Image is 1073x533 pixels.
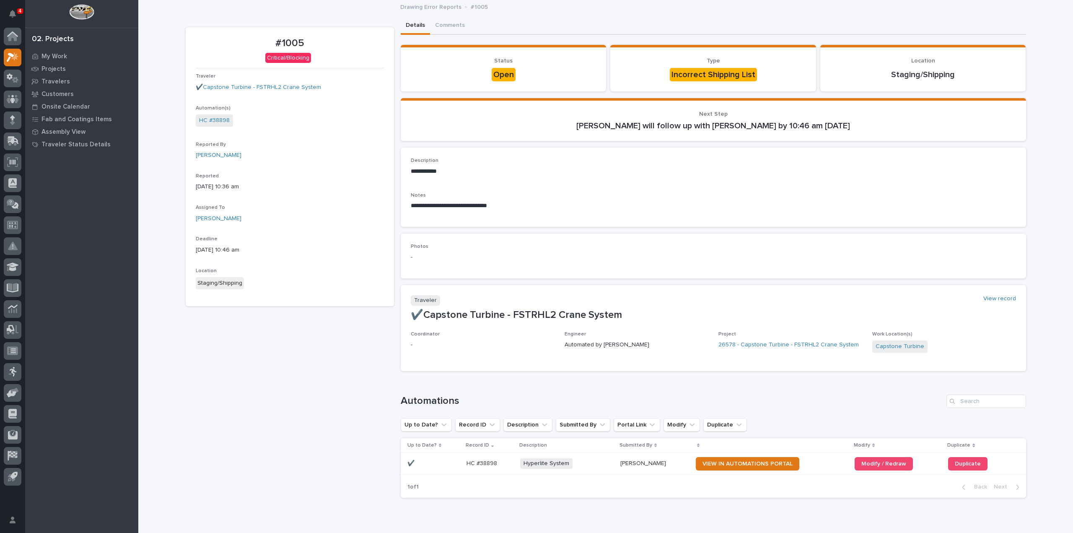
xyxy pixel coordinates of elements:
span: Reported [196,174,219,179]
a: [PERSON_NAME] [196,151,241,160]
button: Up to Date? [401,418,452,432]
div: Staging/Shipping [196,277,244,289]
button: Submitted By [556,418,610,432]
button: Modify [663,418,700,432]
button: Notifications [4,5,21,23]
a: Capstone Turbine [876,342,924,351]
p: Onsite Calendar [41,103,90,111]
input: Search [946,395,1026,408]
a: [PERSON_NAME] [196,214,241,223]
p: - [411,341,555,349]
button: Portal Link [614,418,660,432]
span: Notes [411,193,426,198]
a: Onsite Calendar [25,100,138,113]
span: Photos [411,244,428,249]
p: ✔️ [407,458,416,467]
span: Coordinator [411,332,440,337]
span: Project [718,332,736,337]
h1: Automations [401,395,943,407]
span: Modify / Redraw [861,461,906,467]
a: ✔️Capstone Turbine - FSTRHL2 Crane System [196,83,321,92]
a: Customers [25,88,138,100]
a: Fab and Coatings Items [25,113,138,125]
a: 26578 - Capstone Turbine - FSTRHL2 Crane System [718,341,859,349]
button: Next [990,483,1026,491]
p: Customers [41,91,74,98]
button: Back [955,483,990,491]
span: Location [911,58,935,64]
button: Record ID [455,418,500,432]
span: Location [196,268,217,273]
p: Fab and Coatings Items [41,116,112,123]
span: Description [411,158,438,163]
p: Travelers [41,78,70,86]
button: Comments [430,17,470,35]
p: Assembly View [41,128,86,136]
span: Engineer [565,332,586,337]
span: Reported By [196,142,226,147]
p: #1005 [196,37,384,49]
p: Drawing Error Reports [400,2,461,11]
span: Back [969,483,987,491]
p: Staging/Shipping [830,70,1016,80]
a: HC #38898 [199,116,230,125]
p: 1 of 1 [401,477,425,497]
div: Critical/Blocking [265,53,311,63]
span: Hyperlite System [520,458,573,469]
span: Assigned To [196,205,225,210]
p: #1005 [471,2,488,11]
p: Description [519,441,547,450]
p: Up to Date? [407,441,437,450]
a: Projects [25,62,138,75]
div: Incorrect Shipping List [670,68,757,81]
span: Next Step [699,111,728,117]
a: VIEW IN AUTOMATIONS PORTAL [696,457,799,471]
div: 02. Projects [32,35,74,44]
button: Duplicate [703,418,747,432]
a: Travelers [25,75,138,88]
p: My Work [41,53,67,60]
span: VIEW IN AUTOMATIONS PORTAL [702,461,793,467]
p: Traveler [411,295,440,306]
tr: ✔️✔️ HC #38898HC #38898 Hyperlite System[PERSON_NAME][PERSON_NAME] VIEW IN AUTOMATIONS PORTALModi... [401,453,1026,475]
div: Open [492,68,516,81]
a: Traveler Status Details [25,138,138,151]
div: Notifications4 [10,10,21,23]
p: Record ID [466,441,489,450]
a: My Work [25,50,138,62]
span: Status [494,58,513,64]
p: Automated by [PERSON_NAME] [565,341,708,349]
span: Work Location(s) [872,332,912,337]
p: [PERSON_NAME] will follow up with [PERSON_NAME] by 10:46 am [DATE] [411,121,1016,131]
a: Assembly View [25,125,138,138]
span: Type [707,58,720,64]
p: [PERSON_NAME] [620,458,668,467]
a: Modify / Redraw [855,457,913,471]
span: Duplicate [955,461,981,467]
span: Deadline [196,237,218,242]
span: Traveler [196,74,215,79]
p: Traveler Status Details [41,141,111,148]
span: Next [994,483,1012,491]
p: 4 [18,8,21,14]
p: [DATE] 10:46 am [196,246,384,255]
button: Details [401,17,430,35]
p: HC #38898 [467,458,499,467]
a: Duplicate [948,457,987,471]
p: Submitted By [619,441,652,450]
p: ✔️Capstone Turbine - FSTRHL2 Crane System [411,309,1016,321]
p: Duplicate [947,441,970,450]
p: [DATE] 10:36 am [196,182,384,191]
span: Automation(s) [196,106,231,111]
a: View record [983,295,1016,302]
p: Projects [41,65,66,73]
button: Description [503,418,552,432]
p: - [411,253,1016,262]
img: Workspace Logo [69,4,94,20]
p: Modify [854,441,870,450]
